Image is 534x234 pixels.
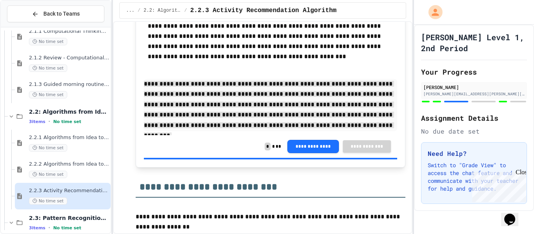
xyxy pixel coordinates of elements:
span: 2.1.1 Computational Thinking and Problem Solving [29,28,109,35]
h3: Need Help? [428,149,520,158]
span: 2.2.2 Algorithms from Idea to Flowchart - Review [29,161,109,168]
div: Chat with us now!Close [3,3,54,50]
span: • [48,225,50,231]
div: [PERSON_NAME][EMAIL_ADDRESS][PERSON_NAME][DOMAIN_NAME] [423,91,525,97]
h2: Your Progress [421,66,527,77]
span: 2.3: Pattern Recognition & Decomposition [29,214,109,221]
div: [PERSON_NAME] [423,84,525,91]
span: 2.2: Algorithms from Idea to Flowchart [29,108,109,115]
span: No time set [29,144,67,152]
span: No time set [53,119,81,124]
span: No time set [29,171,67,178]
span: Back to Teams [43,10,80,18]
span: / [184,7,187,14]
span: No time set [29,64,67,72]
iframe: chat widget [469,169,526,202]
span: 2.1.3 Guided morning routine flowchart [29,81,109,88]
button: Back to Teams [7,5,104,22]
span: 2.2.3 Activity Recommendation Algorithm [29,188,109,194]
span: / [138,7,140,14]
div: No due date set [421,127,527,136]
span: 2.2.3 Activity Recommendation Algorithm [190,6,336,15]
span: 2.2.1 Algorithms from Idea to Flowchart [29,134,109,141]
h2: Assignment Details [421,113,527,123]
span: 3 items [29,225,45,230]
span: • [48,118,50,125]
iframe: chat widget [501,203,526,226]
h1: [PERSON_NAME] Level 1, 2nd Period [421,32,527,54]
span: ... [126,7,134,14]
p: Switch to "Grade View" to access the chat feature and communicate with your teacher for help and ... [428,161,520,193]
span: No time set [29,91,67,98]
span: 2.2: Algorithms from Idea to Flowchart [143,7,181,14]
span: 3 items [29,119,45,124]
span: No time set [29,197,67,205]
div: My Account [420,3,444,21]
span: No time set [53,225,81,230]
span: No time set [29,38,67,45]
span: 2.1.2 Review - Computational Thinking and Problem Solving [29,55,109,61]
